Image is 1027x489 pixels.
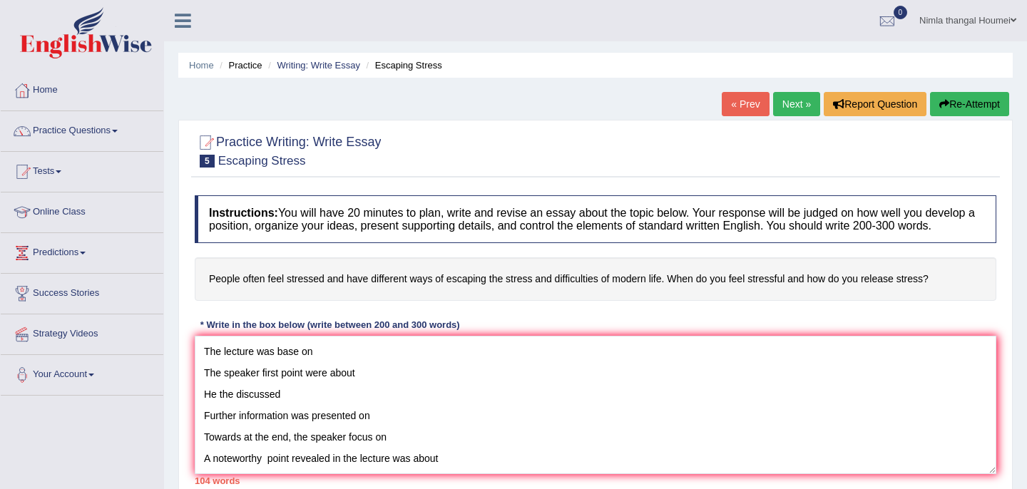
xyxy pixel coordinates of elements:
a: Home [189,60,214,71]
span: 5 [200,155,215,168]
a: Writing: Write Essay [277,60,360,71]
a: Next » [773,92,820,116]
li: Practice [216,58,262,72]
a: Your Account [1,355,163,391]
div: 104 words [195,474,996,488]
h4: You will have 20 minutes to plan, write and revise an essay about the topic below. Your response ... [195,195,996,243]
a: Tests [1,152,163,187]
a: « Prev [722,92,769,116]
span: 0 [894,6,908,19]
a: Predictions [1,233,163,269]
a: Success Stories [1,274,163,309]
button: Report Question [824,92,926,116]
small: Escaping Stress [218,154,306,168]
div: * Write in the box below (write between 200 and 300 words) [195,319,465,332]
button: Re-Attempt [930,92,1009,116]
a: Strategy Videos [1,314,163,350]
a: Practice Questions [1,111,163,147]
h2: Practice Writing: Write Essay [195,132,381,168]
b: Instructions: [209,207,278,219]
li: Escaping Stress [363,58,442,72]
a: Online Class [1,192,163,228]
h4: People often feel stressed and have different ways of escaping the stress and difficulties of mod... [195,257,996,301]
a: Home [1,71,163,106]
